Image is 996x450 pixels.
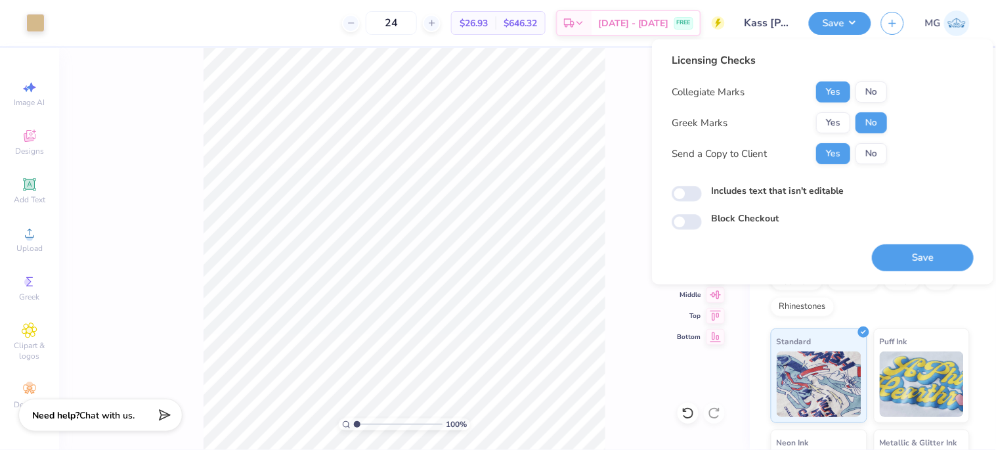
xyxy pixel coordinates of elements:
[7,340,53,361] span: Clipart & logos
[880,436,957,449] span: Metallic & Glitter Ink
[735,10,799,36] input: Untitled Design
[925,11,970,36] a: MG
[32,409,79,422] strong: Need help?
[944,11,970,36] img: Michael Galon
[598,16,669,30] span: [DATE] - [DATE]
[880,334,907,348] span: Puff Ink
[672,53,887,68] div: Licensing Checks
[872,244,974,271] button: Save
[14,399,45,410] span: Decorate
[14,97,45,108] span: Image AI
[14,194,45,205] span: Add Text
[816,81,850,102] button: Yes
[677,18,691,28] span: FREE
[672,116,727,131] div: Greek Marks
[504,16,537,30] span: $646.32
[816,112,850,133] button: Yes
[771,297,834,317] div: Rhinestones
[678,332,701,342] span: Bottom
[855,81,887,102] button: No
[366,11,417,35] input: – –
[880,351,964,417] img: Puff Ink
[460,16,488,30] span: $26.93
[855,112,887,133] button: No
[20,292,40,302] span: Greek
[678,311,701,321] span: Top
[777,436,809,449] span: Neon Ink
[678,290,701,300] span: Middle
[816,143,850,164] button: Yes
[711,212,779,225] label: Block Checkout
[16,243,43,254] span: Upload
[925,16,941,31] span: MG
[15,146,44,156] span: Designs
[672,85,745,100] div: Collegiate Marks
[777,334,812,348] span: Standard
[855,143,887,164] button: No
[446,418,467,430] span: 100 %
[711,184,844,198] label: Includes text that isn't editable
[809,12,871,35] button: Save
[672,146,767,162] div: Send a Copy to Client
[777,351,861,417] img: Standard
[79,409,135,422] span: Chat with us.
